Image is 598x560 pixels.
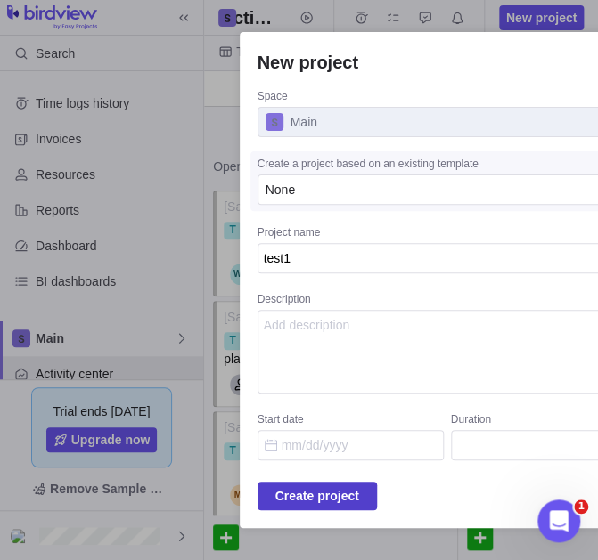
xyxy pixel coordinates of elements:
input: Start date [258,430,444,460]
div: Start date [258,412,444,430]
span: None [266,181,295,199]
iframe: Intercom live chat [537,499,580,542]
span: Create project [258,482,377,510]
span: 1 [574,499,588,514]
span: Create project [275,485,359,507]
